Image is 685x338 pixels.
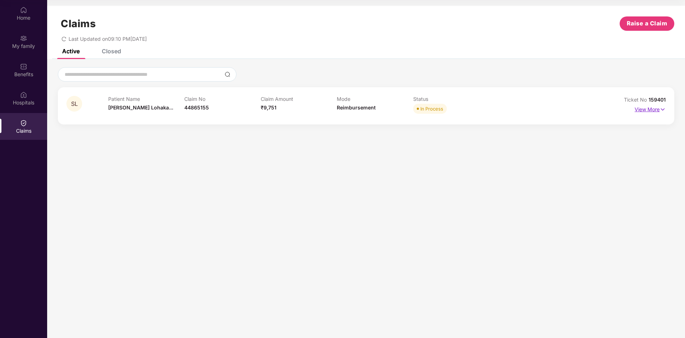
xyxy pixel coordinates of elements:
[61,18,96,30] h1: Claims
[420,105,443,112] div: In Process
[20,35,27,42] img: svg+xml;base64,PHN2ZyB3aWR0aD0iMjAiIGhlaWdodD0iMjAiIHZpZXdCb3g9IjAgMCAyMCAyMCIgZmlsbD0ibm9uZSIgeG...
[20,6,27,14] img: svg+xml;base64,PHN2ZyBpZD0iSG9tZSIgeG1sbnM9Imh0dHA6Ly93d3cudzMub3JnLzIwMDAvc3ZnIiB3aWR0aD0iMjAiIG...
[20,119,27,127] img: svg+xml;base64,PHN2ZyBpZD0iQ2xhaW0iIHhtbG5zPSJodHRwOi8vd3d3LnczLm9yZy8yMDAwL3N2ZyIgd2lkdGg9IjIwIi...
[627,19,667,28] span: Raise a Claim
[337,104,376,111] span: Reimbursement
[20,63,27,70] img: svg+xml;base64,PHN2ZyBpZD0iQmVuZWZpdHMiIHhtbG5zPSJodHRwOi8vd3d3LnczLm9yZy8yMDAwL3N2ZyIgd2lkdGg9Ij...
[620,16,674,31] button: Raise a Claim
[108,96,185,102] p: Patient Name
[102,48,121,55] div: Closed
[660,106,666,113] img: svg+xml;base64,PHN2ZyB4bWxucz0iaHR0cDovL3d3dy53My5vcmcvMjAwMC9zdmciIHdpZHRoPSIxNyIgaGVpZ2h0PSIxNy...
[624,97,649,103] span: Ticket No
[69,36,147,42] span: Last Updated on 09:10 PM[DATE]
[413,96,490,102] p: Status
[108,104,173,111] span: [PERSON_NAME] Lohaka...
[337,96,413,102] p: Mode
[649,97,666,103] span: 159401
[261,104,276,111] span: ₹9,751
[261,96,337,102] p: Claim Amount
[225,72,230,77] img: svg+xml;base64,PHN2ZyBpZD0iU2VhcmNoLTMyeDMyIiB4bWxucz0iaHR0cDovL3d3dy53My5vcmcvMjAwMC9zdmciIHdpZH...
[61,36,66,42] span: redo
[20,91,27,98] img: svg+xml;base64,PHN2ZyBpZD0iSG9zcGl0YWxzIiB4bWxucz0iaHR0cDovL3d3dy53My5vcmcvMjAwMC9zdmciIHdpZHRoPS...
[71,101,78,107] span: SL
[635,104,666,113] p: View More
[184,104,209,111] span: 44865155
[62,48,80,55] div: Active
[184,96,261,102] p: Claim No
